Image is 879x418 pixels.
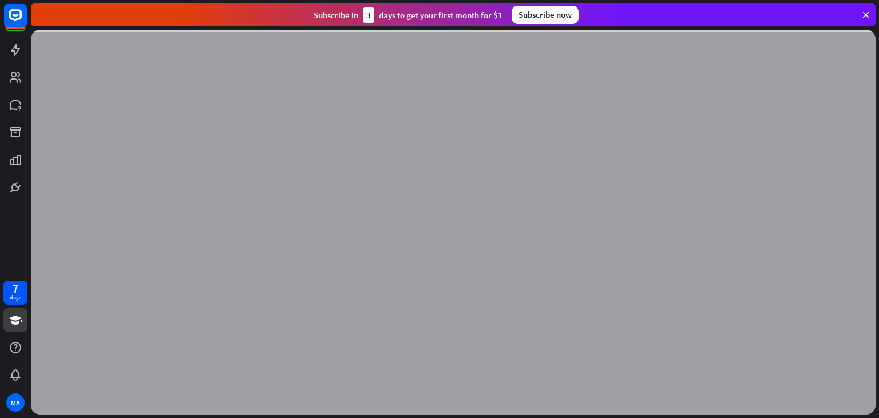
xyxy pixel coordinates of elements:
div: MA [6,393,25,412]
div: days [10,294,21,302]
div: 7 [13,283,18,294]
div: Subscribe in days to get your first month for $1 [314,7,502,23]
div: Subscribe now [512,6,579,24]
a: 7 days [3,281,27,305]
div: 3 [363,7,374,23]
